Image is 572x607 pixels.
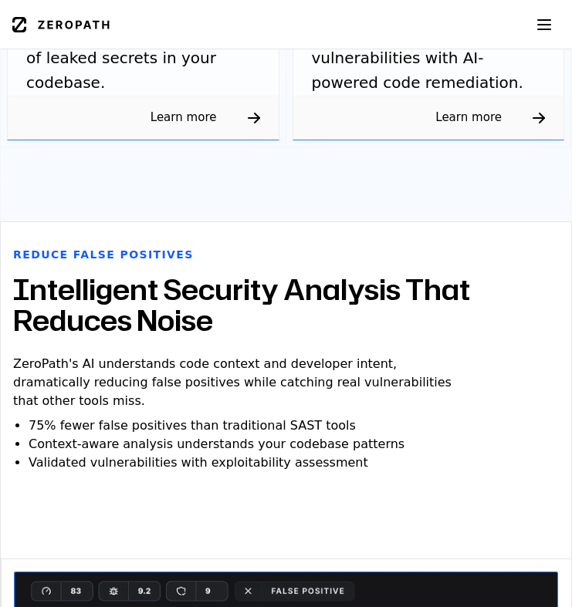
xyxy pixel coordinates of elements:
[26,20,260,96] p: Detect and validate all kinds of leaked secrets in your codebase.
[417,106,520,130] span: Learn more
[29,455,368,470] span: Validated vulnerabilities with exploitability assessment
[13,247,194,262] h6: Reduce False Positives
[29,437,404,451] span: Context-aware analysis understands your codebase patterns
[13,355,476,410] p: ZeroPath's AI understands code context and developer intent, dramatically reducing false positive...
[132,106,235,130] span: Learn more
[312,20,546,96] p: Automatically fix security vulnerabilities with AI-powered code remediation.
[29,418,356,433] span: 75% fewer false positives than traditional SAST tools
[529,9,560,40] button: Toggle menu
[13,275,559,336] h2: Intelligent Security Analysis That Reduces Noise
